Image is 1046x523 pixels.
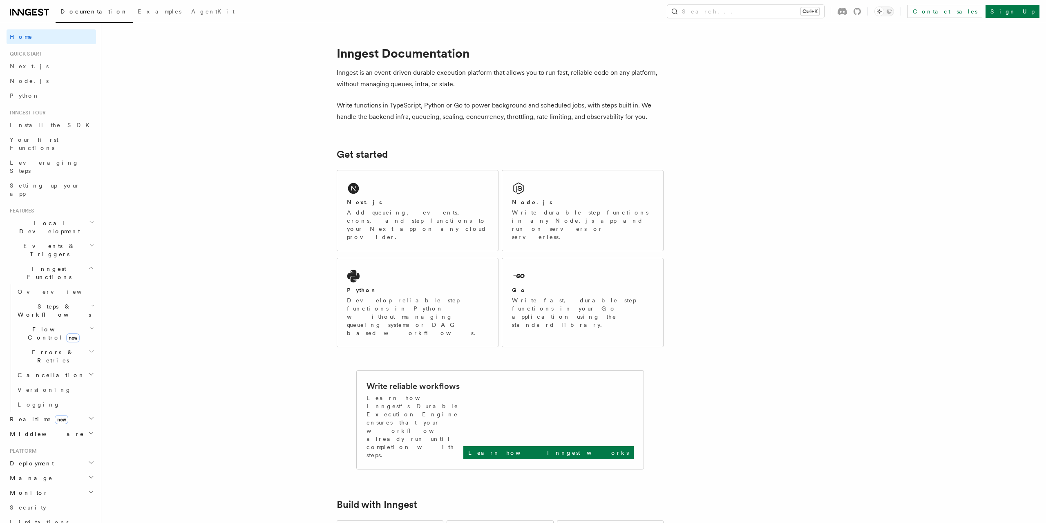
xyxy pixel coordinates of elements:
[10,136,58,151] span: Your first Functions
[10,63,49,69] span: Next.js
[337,46,664,60] h1: Inngest Documentation
[7,88,96,103] a: Python
[7,456,96,471] button: Deployment
[7,219,89,235] span: Local Development
[986,5,1039,18] a: Sign Up
[7,242,89,258] span: Events & Triggers
[7,29,96,44] a: Home
[7,155,96,178] a: Leveraging Steps
[337,170,498,251] a: Next.jsAdd queueing, events, crons, and step functions to your Next app on any cloud provider.
[14,299,96,322] button: Steps & Workflows
[367,394,463,459] p: Learn how Inngest's Durable Execution Engine ensures that your workflow already run until complet...
[55,415,68,424] span: new
[10,504,46,511] span: Security
[7,132,96,155] a: Your first Functions
[907,5,982,18] a: Contact sales
[337,149,388,160] a: Get started
[14,345,96,368] button: Errors & Retries
[133,2,186,22] a: Examples
[10,182,80,197] span: Setting up your app
[337,100,664,123] p: Write functions in TypeScript, Python or Go to power background and scheduled jobs, with steps bu...
[7,178,96,201] a: Setting up your app
[191,8,235,15] span: AgentKit
[14,322,96,345] button: Flow Controlnew
[60,8,128,15] span: Documentation
[7,216,96,239] button: Local Development
[367,380,460,392] h2: Write reliable workflows
[667,5,824,18] button: Search...Ctrl+K
[14,397,96,412] a: Logging
[14,325,90,342] span: Flow Control
[14,382,96,397] a: Versioning
[7,489,48,497] span: Monitor
[7,474,53,482] span: Manage
[10,122,94,128] span: Install the SDK
[7,284,96,412] div: Inngest Functions
[7,51,42,57] span: Quick start
[14,348,89,364] span: Errors & Retries
[7,427,96,441] button: Middleware
[7,448,37,454] span: Platform
[512,208,653,241] p: Write durable step functions in any Node.js app and run on servers or serverless.
[7,239,96,261] button: Events & Triggers
[874,7,894,16] button: Toggle dark mode
[7,74,96,88] a: Node.js
[347,208,488,241] p: Add queueing, events, crons, and step functions to your Next app on any cloud provider.
[7,261,96,284] button: Inngest Functions
[18,288,102,295] span: Overview
[337,258,498,347] a: PythonDevelop reliable step functions in Python without managing queueing systems or DAG based wo...
[7,59,96,74] a: Next.js
[7,265,88,281] span: Inngest Functions
[7,500,96,515] a: Security
[10,92,40,99] span: Python
[7,118,96,132] a: Install the SDK
[512,296,653,329] p: Write fast, durable step functions in your Go application using the standard library.
[463,446,634,459] a: Learn how Inngest works
[186,2,239,22] a: AgentKit
[56,2,133,23] a: Documentation
[347,198,382,206] h2: Next.js
[7,412,96,427] button: Realtimenew
[347,296,488,337] p: Develop reliable step functions in Python without managing queueing systems or DAG based workflows.
[14,302,91,319] span: Steps & Workflows
[512,286,527,294] h2: Go
[801,7,819,16] kbd: Ctrl+K
[14,371,85,379] span: Cancellation
[7,485,96,500] button: Monitor
[18,387,72,393] span: Versioning
[512,198,552,206] h2: Node.js
[10,159,79,174] span: Leveraging Steps
[7,415,68,423] span: Realtime
[14,368,96,382] button: Cancellation
[7,430,84,438] span: Middleware
[337,499,417,510] a: Build with Inngest
[66,333,80,342] span: new
[468,449,629,457] p: Learn how Inngest works
[7,459,54,467] span: Deployment
[7,471,96,485] button: Manage
[18,401,60,408] span: Logging
[14,284,96,299] a: Overview
[138,8,181,15] span: Examples
[10,33,33,41] span: Home
[10,78,49,84] span: Node.js
[7,208,34,214] span: Features
[337,67,664,90] p: Inngest is an event-driven durable execution platform that allows you to run fast, reliable code ...
[7,110,46,116] span: Inngest tour
[502,170,664,251] a: Node.jsWrite durable step functions in any Node.js app and run on servers or serverless.
[502,258,664,347] a: GoWrite fast, durable step functions in your Go application using the standard library.
[347,286,377,294] h2: Python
